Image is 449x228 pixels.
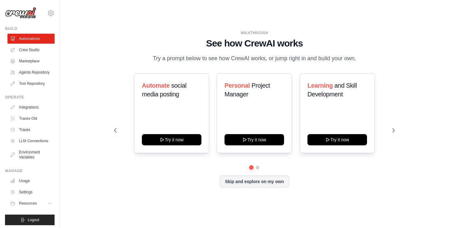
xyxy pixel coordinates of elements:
[224,82,250,89] span: Personal
[7,187,55,197] a: Settings
[307,82,357,98] span: and Skill Development
[7,45,55,55] a: Crew Studio
[142,82,170,89] span: Automate
[7,102,55,112] a: Integrations
[224,134,284,145] button: Try it now
[114,38,394,49] h1: See how CrewAI works
[307,134,367,145] button: Try it now
[224,82,270,98] span: Project Manager
[7,147,55,162] a: Environment Variables
[5,215,55,225] button: Logout
[5,95,55,100] div: Operate
[7,34,55,44] a: Automations
[114,31,394,35] div: WALKTHROUGH
[7,125,55,135] a: Traces
[7,176,55,186] a: Usage
[7,136,55,146] a: LLM Connections
[307,82,333,89] span: Learning
[150,54,359,63] p: Try a prompt below to see how CrewAI works, or jump right in and build your own.
[7,79,55,89] a: Tool Repository
[220,176,289,187] button: Skip and explore on my own
[5,168,55,173] div: Manage
[418,198,449,228] iframe: Chat Widget
[142,134,201,145] button: Try it now
[19,201,37,206] span: Resources
[7,56,55,66] a: Marketplace
[28,217,39,222] span: Logout
[5,7,36,19] img: Logo
[7,67,55,77] a: Agents Repository
[5,26,55,31] div: Build
[142,82,186,98] span: social media posting
[7,114,55,124] a: Traces Old
[7,198,55,208] button: Resources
